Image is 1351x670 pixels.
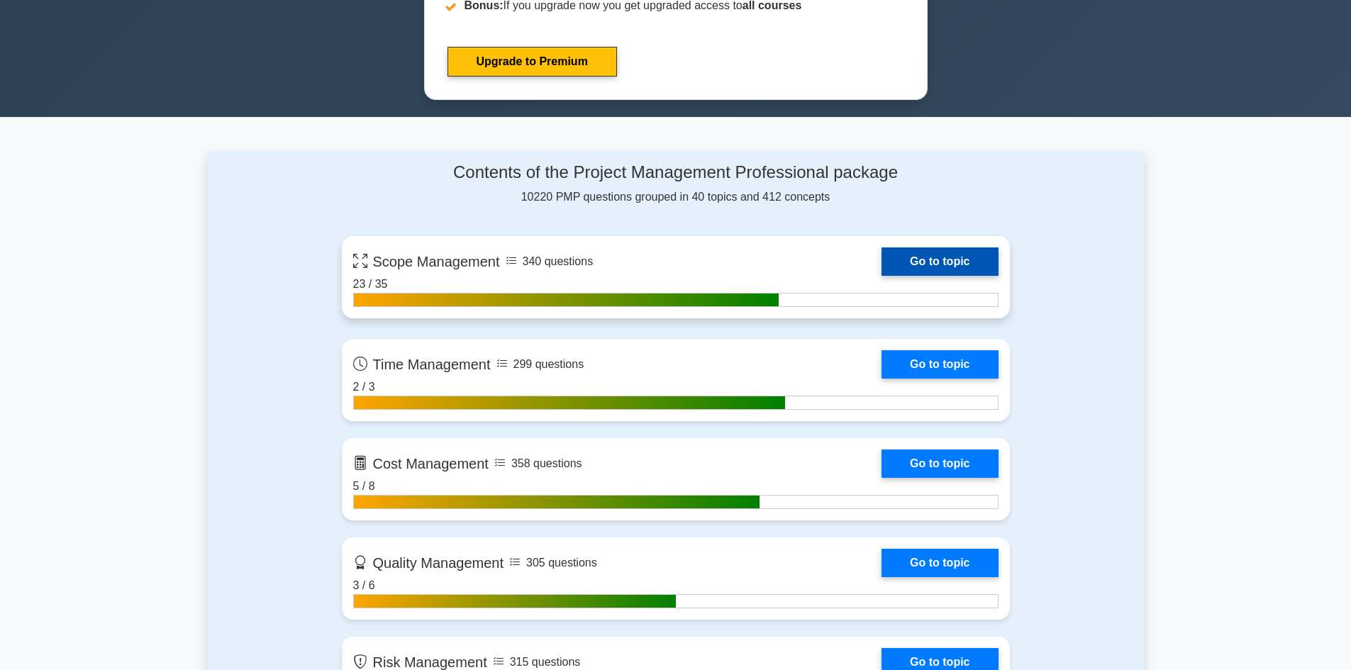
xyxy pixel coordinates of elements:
a: Upgrade to Premium [447,47,617,77]
a: Go to topic [882,549,998,577]
div: 10220 PMP questions grouped in 40 topics and 412 concepts [342,162,1010,206]
a: Go to topic [882,450,998,478]
a: Go to topic [882,350,998,379]
h4: Contents of the Project Management Professional package [342,162,1010,183]
a: Go to topic [882,247,998,276]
